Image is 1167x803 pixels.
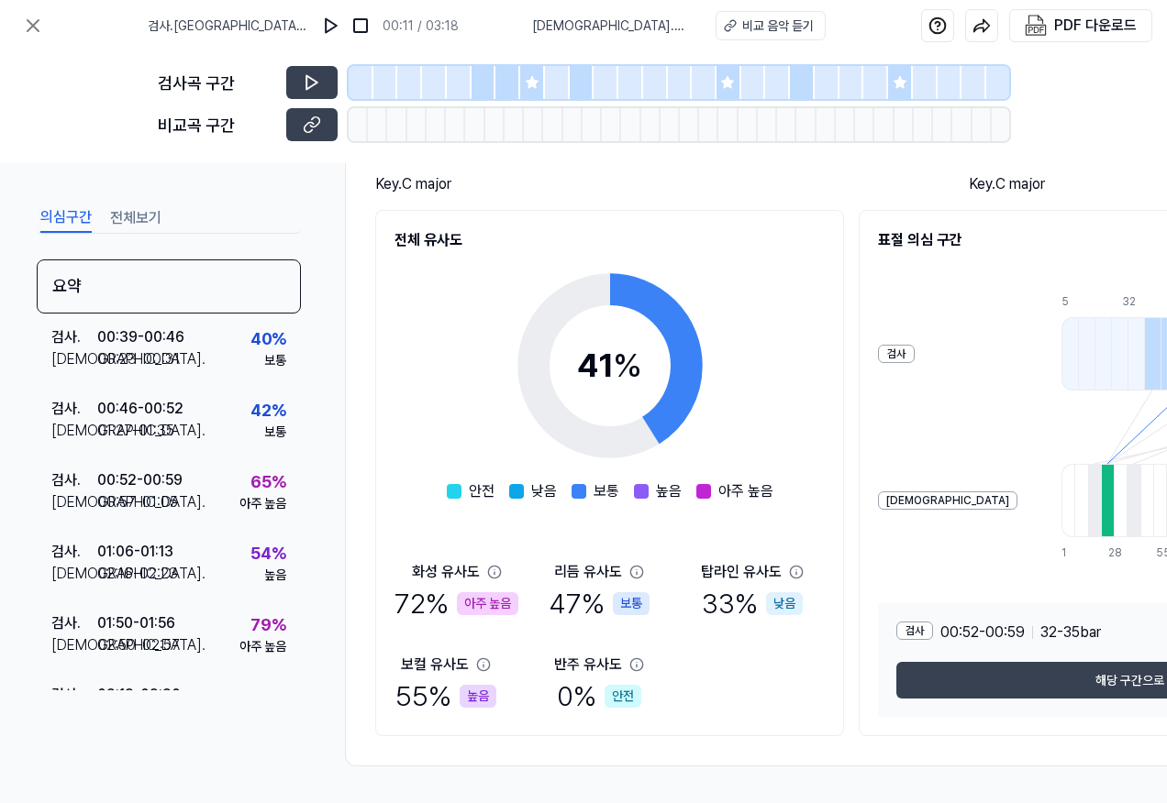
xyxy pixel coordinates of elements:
img: help [928,16,947,35]
span: % [613,346,642,385]
button: 전체보기 [110,203,161,233]
button: PDF 다운로드 [1021,10,1140,41]
div: 보통 [264,423,286,442]
div: Key. C major [375,173,932,195]
span: 00:52 - 00:59 [940,621,1025,643]
div: [DEMOGRAPHIC_DATA] . [51,563,97,585]
div: 검사 . [51,541,97,563]
div: 보통 [264,351,286,370]
div: [DEMOGRAPHIC_DATA] . [51,420,97,442]
div: 검사 . [51,326,97,348]
div: 5 [1061,293,1078,310]
div: 검사 . [51,612,97,634]
div: 아주 높음 [239,494,286,513]
img: share [972,16,991,35]
div: 79 % [250,612,286,637]
span: 보통 [594,480,619,502]
div: 화성 유사도 [412,561,480,583]
div: 검사 [878,345,915,363]
span: [DEMOGRAPHIC_DATA] . One Street Dream (2024 Remastered) [532,16,694,36]
div: 1 [1061,544,1074,561]
div: 높음 [460,685,496,708]
div: PDF 다운로드 [1054,14,1137,38]
div: 02:16 - 02:23 [97,563,178,585]
div: 아주 높음 [239,637,286,656]
div: 41 [577,341,642,390]
div: 검사 . [51,469,97,491]
div: 요약 [37,259,301,313]
span: 높음 [656,480,682,502]
div: 28 [1108,544,1121,561]
span: 32 - 35 bar [1040,621,1101,643]
img: stop [351,16,370,35]
div: [DEMOGRAPHIC_DATA] . [51,348,97,370]
div: 02:50 - 02:57 [97,634,180,656]
img: play [322,16,340,35]
span: 아주 높음 [718,480,773,502]
div: 00:46 - 00:52 [97,398,183,420]
div: 33 % [702,583,803,624]
div: 00:39 - 00:46 [97,326,184,348]
div: 47 % [549,583,650,624]
div: 40 % [250,326,286,351]
div: 높음 [264,566,286,585]
div: 0 % [557,676,641,717]
div: 반주 유사도 [554,654,622,676]
div: 탑라인 유사도 [701,561,782,583]
div: 54 % [250,541,286,566]
div: 검사곡 구간 [158,71,275,95]
div: 01:06 - 01:13 [97,541,173,563]
div: 아주 높음 [457,592,518,615]
div: 65 % [250,469,286,494]
div: 72 % [395,583,518,624]
div: 검사 . [51,398,97,420]
div: 리듬 유사도 [554,561,622,583]
div: 55 % [395,676,496,717]
div: 00:52 - 00:59 [97,469,183,491]
div: [DEMOGRAPHIC_DATA] . [51,491,97,513]
div: 32 [1122,293,1139,310]
div: 보컬 유사도 [401,654,469,676]
div: 01:50 - 01:56 [97,612,175,634]
span: 낮음 [531,480,557,502]
div: 01:27 - 01:35 [97,420,174,442]
div: 00:57 - 01:05 [97,491,178,513]
div: 42 % [250,398,286,423]
div: 56 % [250,684,286,709]
div: 00:11 / 03:18 [383,16,459,36]
div: [DEMOGRAPHIC_DATA] [878,491,1017,510]
div: 보통 [613,592,650,615]
div: 비교곡 구간 [158,113,275,137]
div: 검사 . [51,684,97,706]
span: 검사 . [GEOGRAPHIC_DATA]에서 두 시간 반, KTX 타고 금방 와요 [148,16,309,36]
div: 02:13 - 02:20 [97,684,181,706]
div: 낮음 [766,592,803,615]
img: PDF Download [1025,15,1047,37]
span: 안전 [469,480,495,502]
div: 검사 [896,621,933,640]
div: 안전 [605,685,641,708]
div: [DEMOGRAPHIC_DATA] . [51,634,97,656]
button: 의심구간 [40,203,92,233]
div: 00:23 - 00:31 [97,348,180,370]
div: 비교 음악 듣기 [742,16,814,36]
button: 비교 음악 듣기 [716,11,826,40]
h2: 전체 유사도 [395,229,825,251]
